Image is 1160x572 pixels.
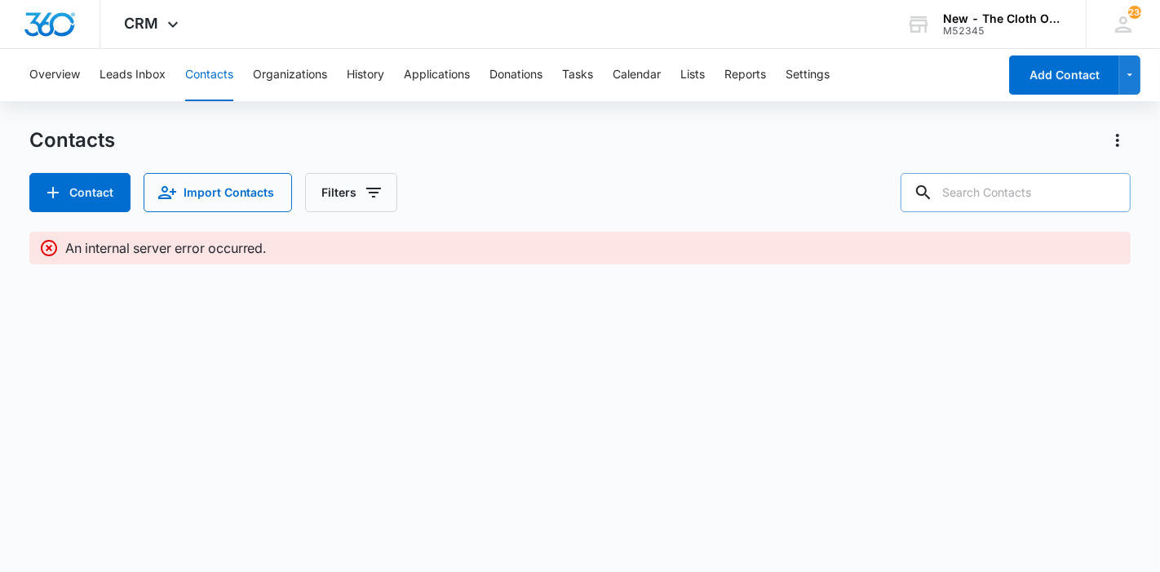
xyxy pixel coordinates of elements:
[613,49,661,101] button: Calendar
[185,49,233,101] button: Contacts
[404,49,470,101] button: Applications
[680,49,705,101] button: Lists
[943,25,1062,37] div: account id
[65,238,267,258] p: An internal server error occurred.
[347,49,384,101] button: History
[901,173,1131,212] input: Search Contacts
[29,128,115,153] h1: Contacts
[724,49,766,101] button: Reports
[1105,127,1131,153] button: Actions
[1128,6,1141,19] span: 234
[1128,6,1141,19] div: notifications count
[305,173,397,212] button: Filters
[786,49,830,101] button: Settings
[562,49,593,101] button: Tasks
[100,49,166,101] button: Leads Inbox
[943,12,1062,25] div: account name
[253,49,327,101] button: Organizations
[489,49,542,101] button: Donations
[29,173,131,212] button: Add Contact
[1009,55,1119,95] button: Add Contact
[125,15,159,32] span: CRM
[144,173,292,212] button: Import Contacts
[29,49,80,101] button: Overview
